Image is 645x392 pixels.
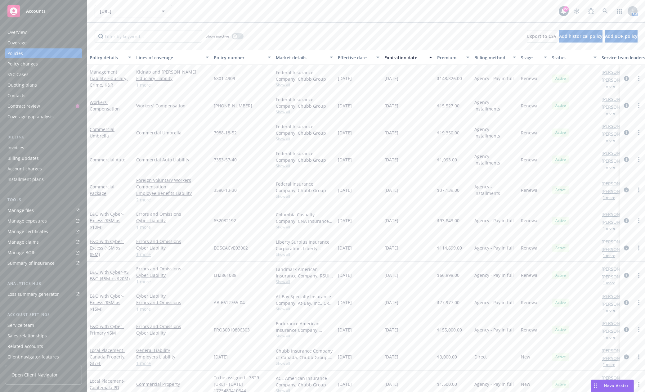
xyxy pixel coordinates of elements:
span: 6801-4909 [214,75,235,82]
div: Client navigator features [7,352,59,362]
a: more [635,326,643,333]
span: Accounts [26,9,46,14]
a: [PERSON_NAME] [602,77,636,83]
span: Renewal [521,75,539,82]
a: Manage files [5,205,82,215]
button: 1 more [603,111,615,115]
div: Analytics hub [5,281,82,287]
a: more [635,217,643,224]
a: Errors and Omissions [136,323,209,330]
span: PRO30010806303 [214,327,250,333]
span: [DATE] [384,299,398,306]
span: $93,843.00 [437,217,459,224]
a: Policies [5,48,82,58]
a: Foreign Voluntary Workers Compensation [136,177,209,190]
span: Show all [276,194,333,199]
span: Active [554,187,567,193]
div: Policy changes [7,59,38,69]
a: Summary of insurance [5,258,82,268]
a: Workers' Compensation [136,102,209,109]
span: [DATE] [338,299,352,306]
div: Billing method [474,54,509,61]
span: [DATE] [384,354,398,360]
a: E&O with Cyber [90,323,124,336]
span: [DATE] [338,354,352,360]
a: Errors and Omissions [136,211,209,217]
div: Federal Insurance Company, Chubb Group [276,123,333,136]
a: [PERSON_NAME] [602,347,636,354]
span: Active [554,130,567,135]
a: Commercial Umbrella [90,126,114,139]
span: Show inactive [206,34,229,39]
span: Show all [276,252,333,257]
button: 1 more [603,165,615,169]
a: more [635,244,643,252]
span: [DATE] [384,217,398,224]
span: Add BOR policy [605,33,638,39]
div: Tools [5,197,82,203]
span: [DATE] [214,354,228,360]
a: Local Placement [90,347,126,366]
a: Errors and Omissions [136,265,209,272]
span: [DATE] [338,217,352,224]
a: [PERSON_NAME] [602,96,636,102]
span: Show all [276,109,333,115]
a: Account charges [5,164,82,174]
a: [PERSON_NAME] [602,131,636,137]
button: Add historical policy [559,30,602,43]
span: [DATE] [384,272,398,278]
a: [PERSON_NAME] [602,238,636,245]
a: [PERSON_NAME] [602,320,636,327]
button: 1 more [603,227,615,230]
a: Service team [5,320,82,330]
a: Manage exposures [5,216,82,226]
a: [PERSON_NAME] [602,150,636,156]
button: Premium [435,50,472,65]
a: more [635,299,643,306]
span: [DATE] [384,187,398,193]
div: 22 [563,6,569,12]
a: Contract review [5,101,82,111]
span: [DATE] [338,129,352,136]
div: Contacts [7,91,25,101]
a: Manage BORs [5,248,82,258]
span: $77,977.00 [437,299,459,306]
span: 3580-13-30 [214,187,237,193]
a: [PERSON_NAME] [602,180,636,187]
div: Loss summary generator [7,289,59,299]
div: Manage certificates [7,227,48,237]
a: more [635,353,643,361]
span: [DATE] [338,156,352,163]
div: Quoting plans [7,80,37,90]
div: Federal Insurance Company, Chubb Group [276,181,333,194]
div: Endurance American Insurance Company, Sompo International, CRC Group [276,320,333,333]
a: Overview [5,27,82,37]
a: circleInformation [623,299,630,306]
span: Active [554,245,567,251]
a: more [635,156,643,163]
a: SSC Cases [5,70,82,79]
span: New [521,354,530,360]
span: - Canada Property, GL/EL [90,347,126,366]
span: Show all [276,306,333,312]
a: Errors and Omissions [136,238,209,245]
a: E&O with Cyber [90,211,124,230]
a: Workers' Compensation [90,99,120,112]
span: Renewal [521,272,539,278]
a: circleInformation [623,326,630,333]
span: [DATE] [384,129,398,136]
button: [URL] [95,5,172,17]
div: SSC Cases [7,70,29,79]
span: Nova Assist [604,383,629,388]
button: 1 more [603,281,615,285]
button: 1 more [603,309,615,312]
div: At-Bay Specialty Insurance Company, At-Bay, Inc., CRC Group [276,293,333,306]
span: [DATE] [384,156,398,163]
button: 1 more [603,363,615,367]
span: Active [554,354,567,360]
div: Federal Insurance Company, Chubb Group [276,96,333,109]
div: Coverage [7,38,27,48]
div: Policies [7,48,23,58]
a: Coverage [5,38,82,48]
a: E&O with Cyber [90,293,124,312]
